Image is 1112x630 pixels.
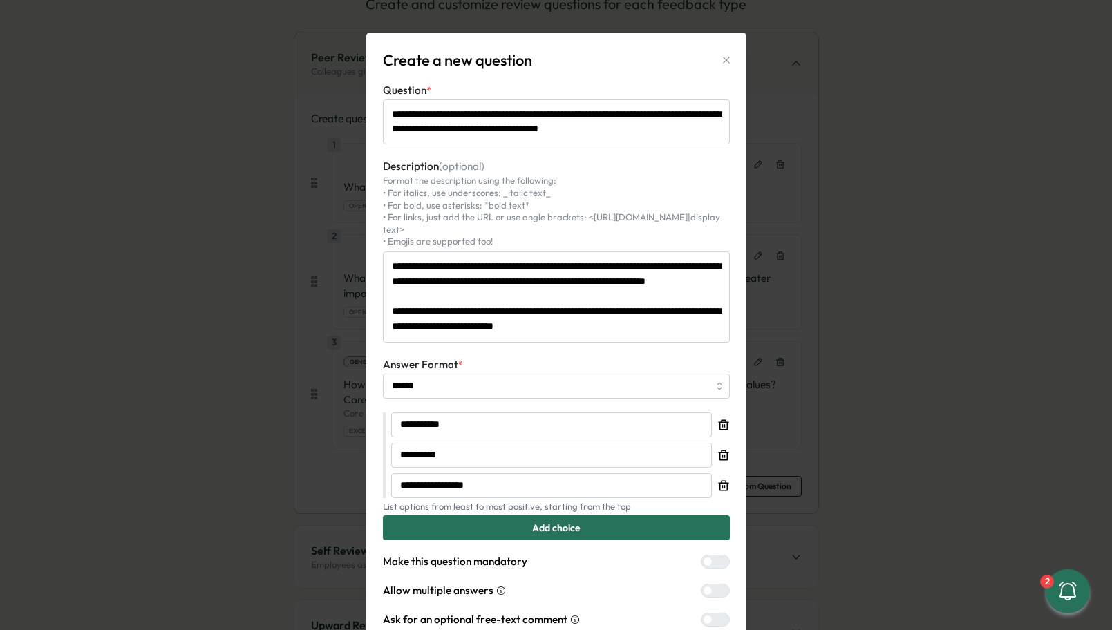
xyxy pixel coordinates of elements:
span: Question [383,84,426,97]
span: Format the description using the following: • For italics, use underscores: _italic text_ • For b... [383,175,720,247]
span: Answer Format [383,358,458,371]
p: Create a new question [383,50,532,71]
span: (optional) [439,160,484,173]
span: Allow multiple answers [383,583,493,598]
button: Add choice [383,515,730,540]
p: List options from least to most positive, starting from the top [383,501,730,513]
div: 2 [1040,575,1054,589]
span: Ask for an optional free-text comment [383,612,567,627]
span: Add choice [532,516,581,540]
span: Make this question mandatory [383,554,527,569]
span: Description [383,160,484,173]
